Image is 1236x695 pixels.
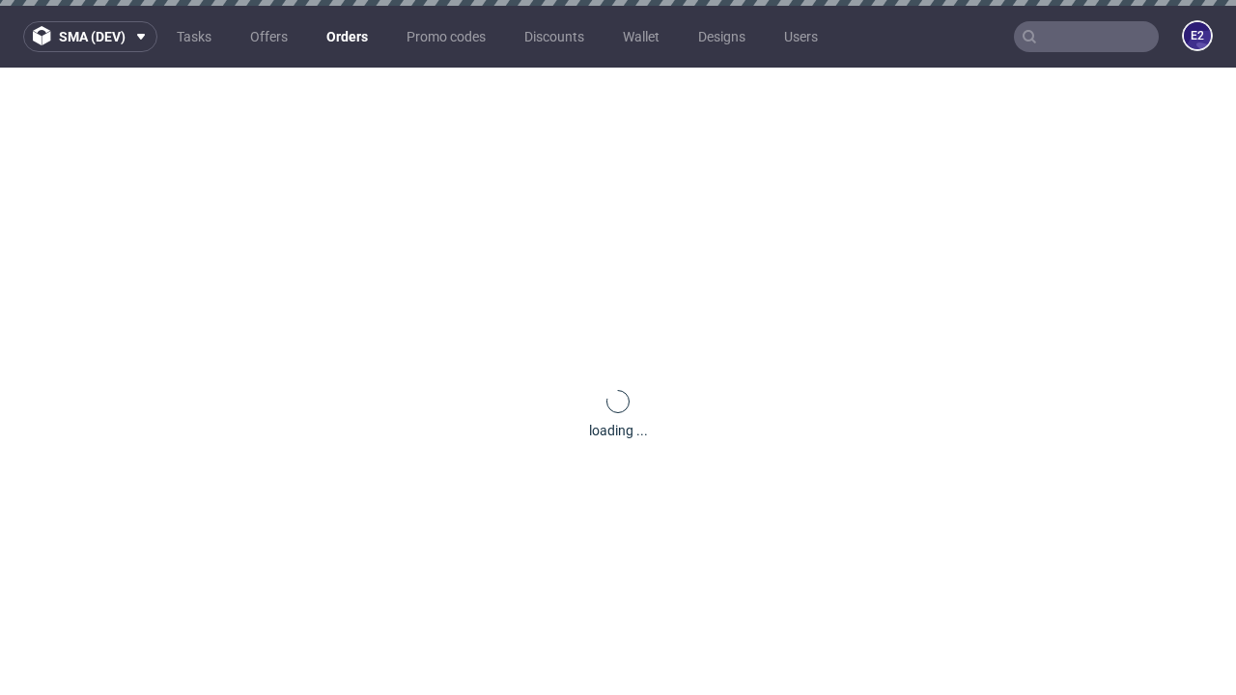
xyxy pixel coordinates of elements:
[315,21,379,52] a: Orders
[23,21,157,52] button: sma (dev)
[772,21,829,52] a: Users
[59,30,126,43] span: sma (dev)
[611,21,671,52] a: Wallet
[239,21,299,52] a: Offers
[513,21,596,52] a: Discounts
[165,21,223,52] a: Tasks
[589,421,648,440] div: loading ...
[395,21,497,52] a: Promo codes
[1184,22,1211,49] figcaption: e2
[687,21,757,52] a: Designs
